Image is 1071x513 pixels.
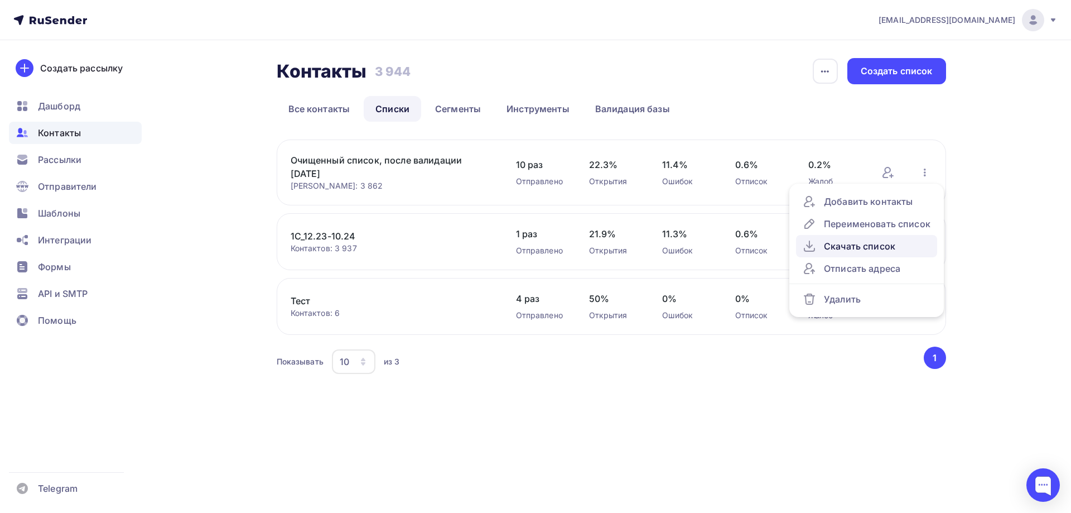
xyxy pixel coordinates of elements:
a: Списки [364,96,421,122]
span: Контакты [38,126,81,140]
a: Валидация базы [583,96,682,122]
a: Рассылки [9,148,142,171]
span: 0.6% [735,227,786,241]
span: 0% [662,292,713,305]
a: Очищенный список, после валидации [DATE] [291,154,480,180]
button: 10 [331,349,376,375]
span: Помощь [38,314,76,327]
span: Дашборд [38,99,80,113]
div: Удалить [803,293,930,306]
span: Формы [38,260,71,274]
ul: Pagination [922,347,946,369]
div: Отправлено [516,310,567,321]
span: 22.3% [589,158,640,171]
div: Ошибок [662,310,713,321]
div: Переименовать список [803,217,930,231]
a: Контакты [9,122,142,144]
div: Создать список [861,65,933,78]
button: Go to page 1 [924,347,946,369]
a: Сегменты [423,96,493,122]
div: Отписок [735,245,786,256]
div: Отписок [735,310,786,321]
div: Отправлено [516,245,567,256]
a: [EMAIL_ADDRESS][DOMAIN_NAME] [879,9,1058,31]
span: 11.3% [662,227,713,241]
a: 1С_12.23-10.24 [291,229,480,243]
div: Скачать список [803,239,930,253]
span: Шаблоны [38,207,80,220]
span: 11.4% [662,158,713,171]
span: 0% [735,292,786,305]
a: Тест [291,294,480,308]
span: 10 раз [516,158,567,171]
a: Инструменты [495,96,581,122]
div: 10 [340,355,349,368]
span: Telegram [38,482,78,495]
a: Все контакты [277,96,362,122]
a: Отправители [9,175,142,198]
a: Формы [9,256,142,278]
span: Рассылки [38,153,81,166]
div: Контактов: 3 937 [291,243,494,254]
span: Отправители [38,180,97,193]
div: Ошибок [662,245,713,256]
h2: Контакты [277,60,367,83]
div: Контактов: 6 [291,308,494,319]
h3: 3 944 [375,64,411,79]
span: [EMAIL_ADDRESS][DOMAIN_NAME] [879,15,1015,26]
div: Ошибок [662,176,713,187]
span: 0.6% [735,158,786,171]
span: Интеграции [38,233,91,247]
div: Открытия [589,176,640,187]
div: Отправлено [516,176,567,187]
div: Открытия [589,245,640,256]
div: Добавить контакты [803,195,930,208]
span: API и SMTP [38,287,88,300]
div: Отписок [735,176,786,187]
span: 50% [589,292,640,305]
span: 21.9% [589,227,640,241]
div: Показывать [277,356,324,367]
span: 4 раз [516,292,567,305]
a: Дашборд [9,95,142,117]
div: Создать рассылку [40,61,123,75]
div: Открытия [589,310,640,321]
span: 1 раз [516,227,567,241]
a: Шаблоны [9,202,142,224]
div: из 3 [384,356,400,367]
div: [PERSON_NAME]: 3 862 [291,180,494,191]
div: Отписать адреса [803,262,930,275]
div: Жалоб [808,176,859,187]
span: 0.2% [808,158,859,171]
